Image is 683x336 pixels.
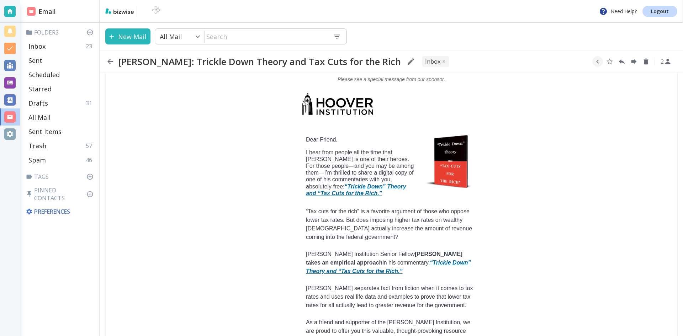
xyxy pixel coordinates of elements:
[28,127,62,136] p: Sent Items
[118,56,401,67] h2: [PERSON_NAME]: Trickle Down Theory and Tax Cuts for the Rich
[26,139,96,153] div: Trash57
[616,56,627,67] button: Reply
[661,58,664,65] p: 2
[28,42,46,50] p: Inbox
[642,6,677,17] a: Logout
[651,9,669,14] p: Logout
[205,29,327,44] input: Search
[24,205,96,218] div: Preferences
[641,56,651,67] button: Delete
[86,142,95,150] p: 57
[28,85,52,93] p: Starred
[26,173,96,181] p: Tags
[86,42,95,50] p: 23
[425,58,440,65] p: INBOX
[26,186,96,202] p: Pinned Contacts
[28,56,42,65] p: Sent
[160,32,182,41] p: All Mail
[599,7,637,16] p: Need Help?
[26,53,96,68] div: Sent
[629,56,639,67] button: Forward
[26,28,96,36] p: Folders
[105,28,150,44] button: New Mail
[657,53,674,70] button: See Participants
[28,156,46,164] p: Spam
[27,7,56,16] h2: Email
[26,96,96,110] div: Drafts31
[26,208,95,215] p: Preferences
[140,6,173,17] img: BioTech International
[26,82,96,96] div: Starred
[28,142,46,150] p: Trash
[86,99,95,107] p: 31
[26,68,96,82] div: Scheduled
[26,124,96,139] div: Sent Items
[26,153,96,167] div: Spam46
[26,110,96,124] div: All Mail
[28,113,51,122] p: All Mail
[86,156,95,164] p: 46
[28,70,60,79] p: Scheduled
[28,99,48,107] p: Drafts
[105,8,134,14] img: bizwise
[27,7,36,16] img: DashboardSidebarEmail.svg
[26,39,96,53] div: Inbox23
